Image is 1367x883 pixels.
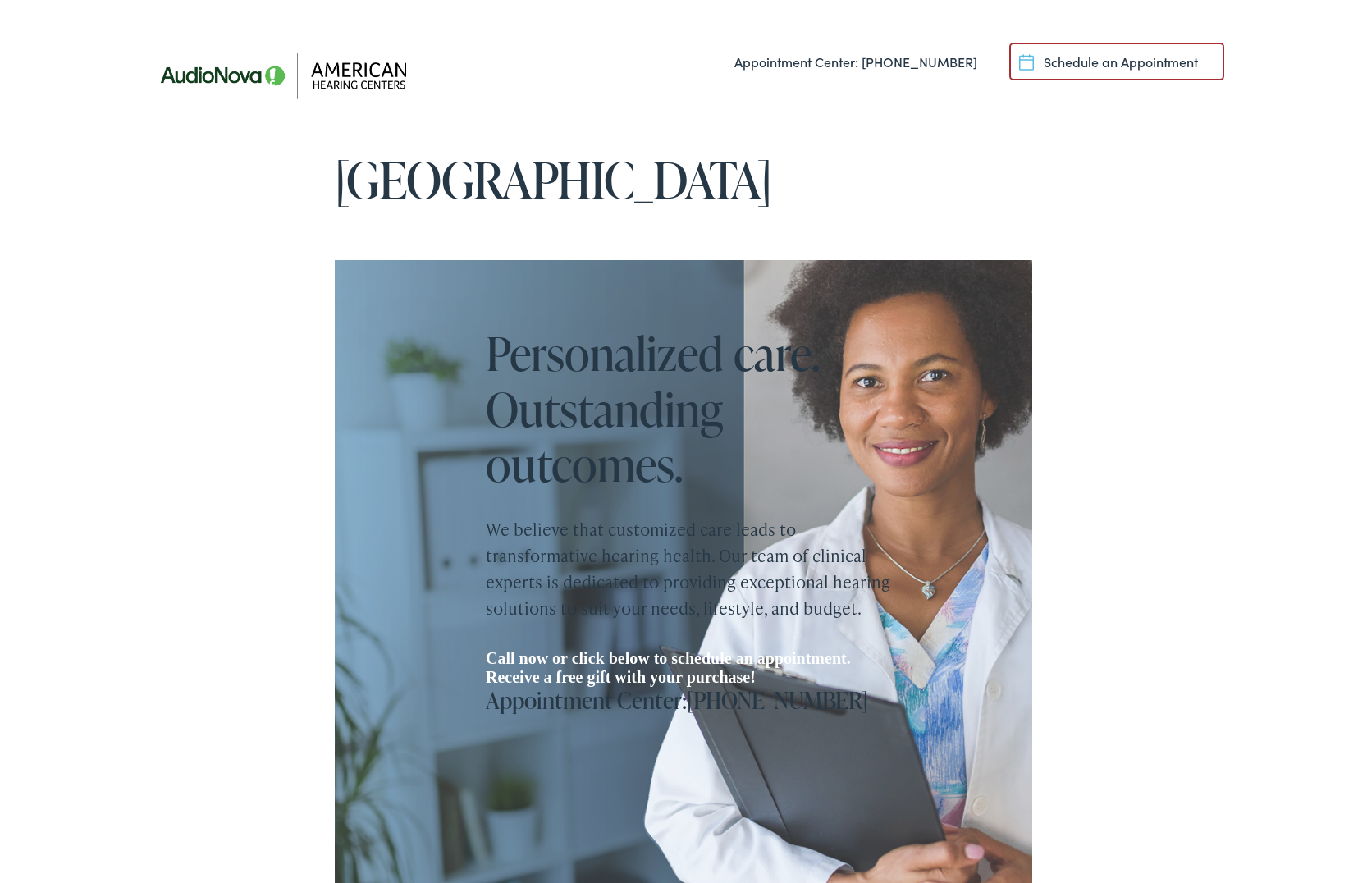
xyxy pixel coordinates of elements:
a: Schedule an Appointment [1009,43,1224,80]
h1: [GEOGRAPHIC_DATA] [335,153,1032,207]
div: [PHONE_NUMBER] [486,687,893,713]
img: American Hearing Centers [142,23,437,127]
div: Call now or click below to schedule an appointment. Receive a free gift with your purchase! [486,649,863,687]
a: Appointment Center: [PHONE_NUMBER] [734,32,977,91]
p: We believe that customized care leads to transformative hearing health. Our team of clinical expe... [486,516,893,621]
h1: Personalized care. Outstanding outcomes. [486,326,893,492]
span: Appointment Center: [486,684,687,716]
